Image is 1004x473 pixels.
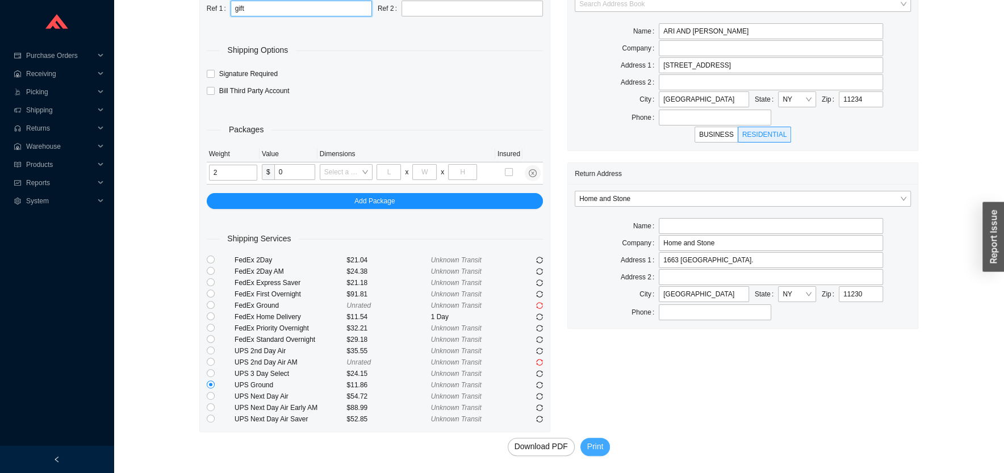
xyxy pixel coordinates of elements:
[536,404,543,411] span: sync
[346,345,430,357] div: $35.55
[579,191,906,206] span: Home and Stone
[346,311,430,323] div: $11.54
[14,198,22,204] span: setting
[235,311,346,323] div: FedEx Home Delivery
[346,402,430,413] div: $88.99
[431,311,515,323] div: 1 Day
[26,65,94,83] span: Receiving
[354,195,395,207] span: Add Package
[235,368,346,379] div: UPS 3 Day Select
[633,218,659,234] label: Name
[621,269,659,285] label: Address 2
[346,413,430,425] div: $52.85
[220,44,296,57] span: Shipping Options
[14,161,22,168] span: read
[536,348,543,354] span: sync
[431,336,482,344] span: Unknown Transit
[412,164,437,180] input: W
[742,131,787,139] span: RESIDENTIAL
[235,357,346,368] div: UPS 2nd Day Air AM
[699,131,734,139] span: BUSINESS
[536,257,543,263] span: sync
[536,313,543,320] span: sync
[346,368,430,379] div: $24.15
[587,440,604,453] span: Print
[536,370,543,377] span: sync
[53,456,60,463] span: left
[633,23,659,39] label: Name
[346,358,371,366] span: Unrated
[755,91,778,107] label: State
[26,47,94,65] span: Purchase Orders
[525,165,541,181] button: close-circle
[346,323,430,334] div: $32.21
[346,302,371,309] span: Unrated
[431,381,482,389] span: Unknown Transit
[536,416,543,422] span: sync
[26,174,94,192] span: Reports
[219,232,299,245] span: Shipping Services
[536,291,543,298] span: sync
[235,300,346,311] div: FedEx Ground
[639,286,659,302] label: City
[431,267,482,275] span: Unknown Transit
[431,256,482,264] span: Unknown Transit
[621,74,659,90] label: Address 2
[207,193,543,209] button: Add Package
[262,164,274,180] span: $
[14,179,22,186] span: fund
[346,379,430,391] div: $11.86
[431,347,482,355] span: Unknown Transit
[346,254,430,266] div: $21.04
[536,359,543,366] span: sync
[536,393,543,400] span: sync
[621,57,659,73] label: Address 1
[783,92,811,107] span: NY
[26,192,94,210] span: System
[631,110,659,125] label: Phone
[317,146,495,162] th: Dimensions
[431,404,482,412] span: Unknown Transit
[235,334,346,345] div: FedEx Standard Overnight
[235,413,346,425] div: UPS Next Day Air Saver
[235,288,346,300] div: FedEx First Overnight
[575,163,911,184] div: Return Address
[215,85,294,97] span: Bill Third Party Account
[235,266,346,277] div: FedEx 2Day AM
[448,164,477,180] input: H
[26,137,94,156] span: Warehouse
[639,91,659,107] label: City
[622,235,659,251] label: Company
[221,123,271,136] span: Packages
[536,382,543,388] span: sync
[536,325,543,332] span: sync
[235,345,346,357] div: UPS 2nd Day Air
[622,40,659,56] label: Company
[405,166,408,178] div: x
[431,279,482,287] span: Unknown Transit
[514,440,568,453] span: Download PDF
[235,379,346,391] div: UPS Ground
[207,1,231,16] label: Ref 1
[431,324,482,332] span: Unknown Transit
[14,52,22,59] span: credit-card
[235,391,346,402] div: UPS Next Day Air
[14,125,22,132] span: customer-service
[536,302,543,309] span: sync
[26,156,94,174] span: Products
[346,334,430,345] div: $29.18
[441,166,444,178] div: x
[822,91,839,107] label: Zip
[431,370,482,378] span: Unknown Transit
[215,68,282,79] span: Signature Required
[376,164,401,180] input: L
[508,438,575,456] button: Download PDF
[26,101,94,119] span: Shipping
[26,83,94,101] span: Picking
[621,252,659,268] label: Address 1
[346,277,430,288] div: $21.18
[631,304,659,320] label: Phone
[431,302,482,309] span: Unknown Transit
[378,1,401,16] label: Ref 2
[536,268,543,275] span: sync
